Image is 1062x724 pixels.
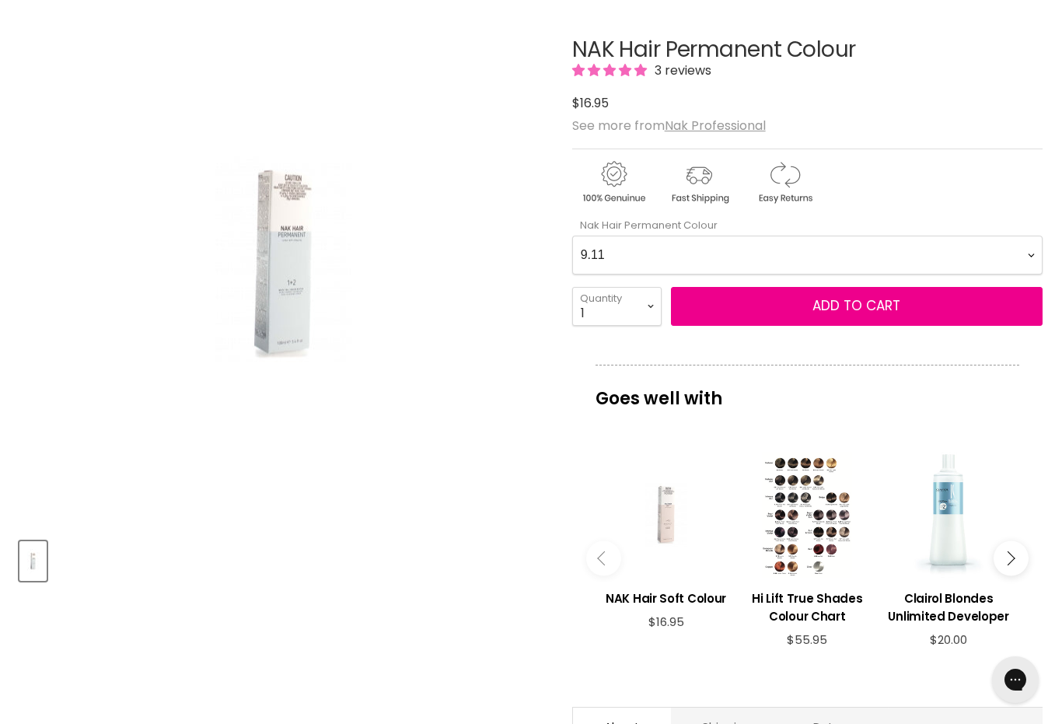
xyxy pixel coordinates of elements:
iframe: Gorgias live chat messenger [984,651,1046,708]
select: Quantity [572,287,662,326]
a: View product:Clairol Blondes Unlimited Developer [886,578,1011,633]
span: Add to cart [812,296,900,315]
span: $20.00 [930,631,967,648]
a: View product:NAK Hair Soft Colour [603,578,729,615]
div: Product thumbnails [17,537,549,581]
label: Nak Hair Permanent Colour [572,218,718,233]
span: $16.95 [648,614,684,630]
img: NAK Hair Permanent Colour [21,543,45,579]
a: Nak Professional [665,117,766,135]
img: NAK Hair Permanent Colour [147,58,419,467]
h3: Hi Lift True Shades Colour Chart [744,589,870,625]
span: See more from [572,117,766,135]
a: View product:Hi Lift True Shades Colour Chart [744,578,870,633]
img: genuine.gif [572,159,655,206]
h3: Clairol Blondes Unlimited Developer [886,589,1011,625]
span: 3 reviews [650,61,711,79]
span: 5.00 stars [572,61,650,79]
span: $55.95 [787,631,827,648]
span: $16.95 [572,94,609,112]
img: returns.gif [743,159,826,206]
h1: NAK Hair Permanent Colour [572,38,1043,62]
p: Goes well with [596,365,1019,416]
button: NAK Hair Permanent Colour [19,541,47,581]
img: shipping.gif [658,159,740,206]
button: Add to cart [671,287,1043,326]
h3: NAK Hair Soft Colour [603,589,729,607]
